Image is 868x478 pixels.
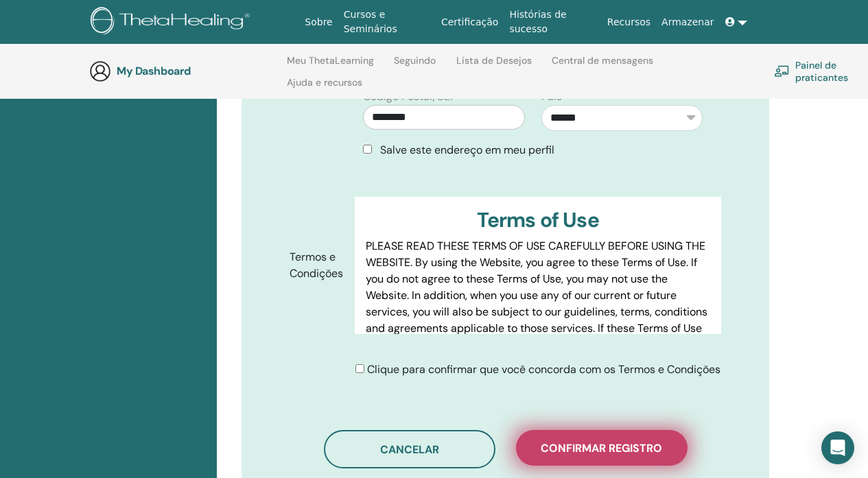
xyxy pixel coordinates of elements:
label: Termos e Condições [279,244,355,287]
img: generic-user-icon.jpg [89,60,111,82]
span: Cancelar [380,442,439,457]
a: Ajuda e recursos [287,77,362,99]
a: Lista de Desejos [456,55,532,77]
img: logo.png [91,7,255,38]
a: Histórias de sucesso [504,2,601,42]
p: PLEASE READ THESE TERMS OF USE CAREFULLY BEFORE USING THE WEBSITE. By using the Website, you agre... [366,238,710,370]
a: Meu ThetaLearning [287,55,374,77]
a: Sobre [299,10,338,35]
span: Clique para confirmar que você concorda com os Termos e Condições [367,362,720,377]
a: Armazenar [656,10,719,35]
a: Central de mensagens [552,55,653,77]
a: Certificação [436,10,504,35]
button: Confirmar registro [516,430,688,466]
img: chalkboard-teacher.svg [774,65,790,77]
h3: My Dashboard [117,64,254,77]
div: Open Intercom Messenger [821,431,854,464]
button: Cancelar [324,430,495,468]
a: Recursos [602,10,656,35]
a: Seguindo [394,55,436,77]
span: Confirmar registro [541,441,662,455]
h3: Terms of Use [366,208,710,232]
span: Salve este endereço em meu perfil [380,143,554,157]
a: Cursos e Seminários [338,2,436,42]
